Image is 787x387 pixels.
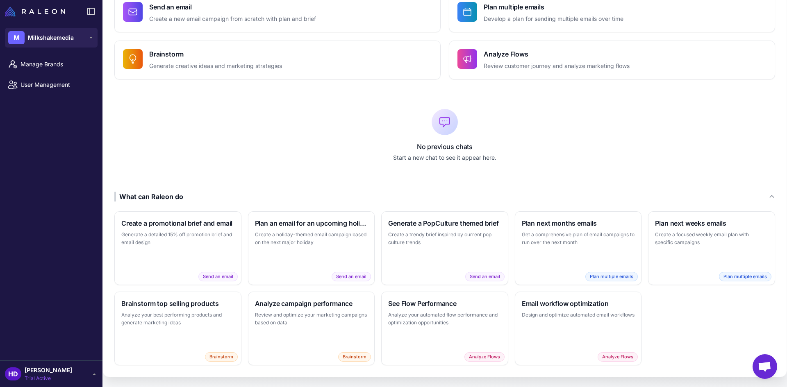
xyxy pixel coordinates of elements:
h3: Analyze campaign performance [255,299,368,308]
h3: Email workflow optimization [522,299,635,308]
p: Create a holiday-themed email campaign based on the next major holiday [255,231,368,247]
p: Generate creative ideas and marketing strategies [149,61,282,71]
span: Send an email [465,272,505,281]
h3: Plan next months emails [522,218,635,228]
button: Analyze campaign performanceReview and optimize your marketing campaigns based on dataBrainstorm [248,292,375,365]
span: Brainstorm [338,352,371,362]
h4: Brainstorm [149,49,282,59]
span: Plan multiple emails [719,272,771,281]
button: Email workflow optimizationDesign and optimize automated email workflowsAnalyze Flows [515,292,642,365]
button: BrainstormGenerate creative ideas and marketing strategies [114,41,441,79]
h4: Send an email [149,2,316,12]
p: Generate a detailed 15% off promotion brief and email design [121,231,234,247]
h3: Brainstorm top selling products [121,299,234,308]
button: MMilkshakemedia [5,28,98,48]
span: Milkshakemedia [28,33,74,42]
span: Plan multiple emails [585,272,638,281]
h3: Generate a PopCulture themed brief [388,218,501,228]
img: Raleon Logo [5,7,65,16]
button: Plan next weeks emailsCreate a focused weekly email plan with specific campaignsPlan multiple emails [648,211,775,285]
button: Brainstorm top selling productsAnalyze your best performing products and generate marketing ideas... [114,292,241,365]
button: See Flow PerformanceAnalyze your automated flow performance and optimization opportunitiesAnalyze... [381,292,508,365]
button: Analyze FlowsReview customer journey and analyze marketing flows [449,41,775,79]
h3: Create a promotional brief and email [121,218,234,228]
button: Create a promotional brief and emailGenerate a detailed 15% off promotion brief and email designS... [114,211,241,285]
p: Create a trendy brief inspired by current pop culture trends [388,231,501,247]
div: M [8,31,25,44]
h3: Plan next weeks emails [655,218,768,228]
div: HD [5,367,21,380]
p: Analyze your best performing products and generate marketing ideas [121,311,234,327]
h4: Plan multiple emails [484,2,623,12]
p: Analyze your automated flow performance and optimization opportunities [388,311,501,327]
p: No previous chats [114,142,775,152]
p: Create a new email campaign from scratch with plan and brief [149,14,316,24]
span: Trial Active [25,375,72,382]
h4: Analyze Flows [484,49,630,59]
button: Plan next months emailsGet a comprehensive plan of email campaigns to run over the next monthPlan... [515,211,642,285]
span: User Management [20,80,93,89]
a: User Management [3,76,99,93]
p: Develop a plan for sending multiple emails over time [484,14,623,24]
button: Generate a PopCulture themed briefCreate a trendy brief inspired by current pop culture trendsSen... [381,211,508,285]
div: What can Raleon do [114,192,183,201]
p: Get a comprehensive plan of email campaigns to run over the next month [522,231,635,247]
p: Create a focused weekly email plan with specific campaigns [655,231,768,247]
span: Manage Brands [20,60,93,69]
span: Send an email [198,272,238,281]
span: Analyze Flows [464,352,505,362]
div: Open chat [753,354,777,379]
p: Design and optimize automated email workflows [522,311,635,319]
h3: Plan an email for an upcoming holiday [255,218,368,228]
span: Analyze Flows [598,352,638,362]
p: Review customer journey and analyze marketing flows [484,61,630,71]
a: Manage Brands [3,56,99,73]
h3: See Flow Performance [388,299,501,308]
span: Send an email [332,272,371,281]
span: Brainstorm [205,352,238,362]
button: Plan an email for an upcoming holidayCreate a holiday-themed email campaign based on the next maj... [248,211,375,285]
a: Raleon Logo [5,7,68,16]
p: Review and optimize your marketing campaigns based on data [255,311,368,327]
span: [PERSON_NAME] [25,366,72,375]
p: Start a new chat to see it appear here. [114,153,775,162]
